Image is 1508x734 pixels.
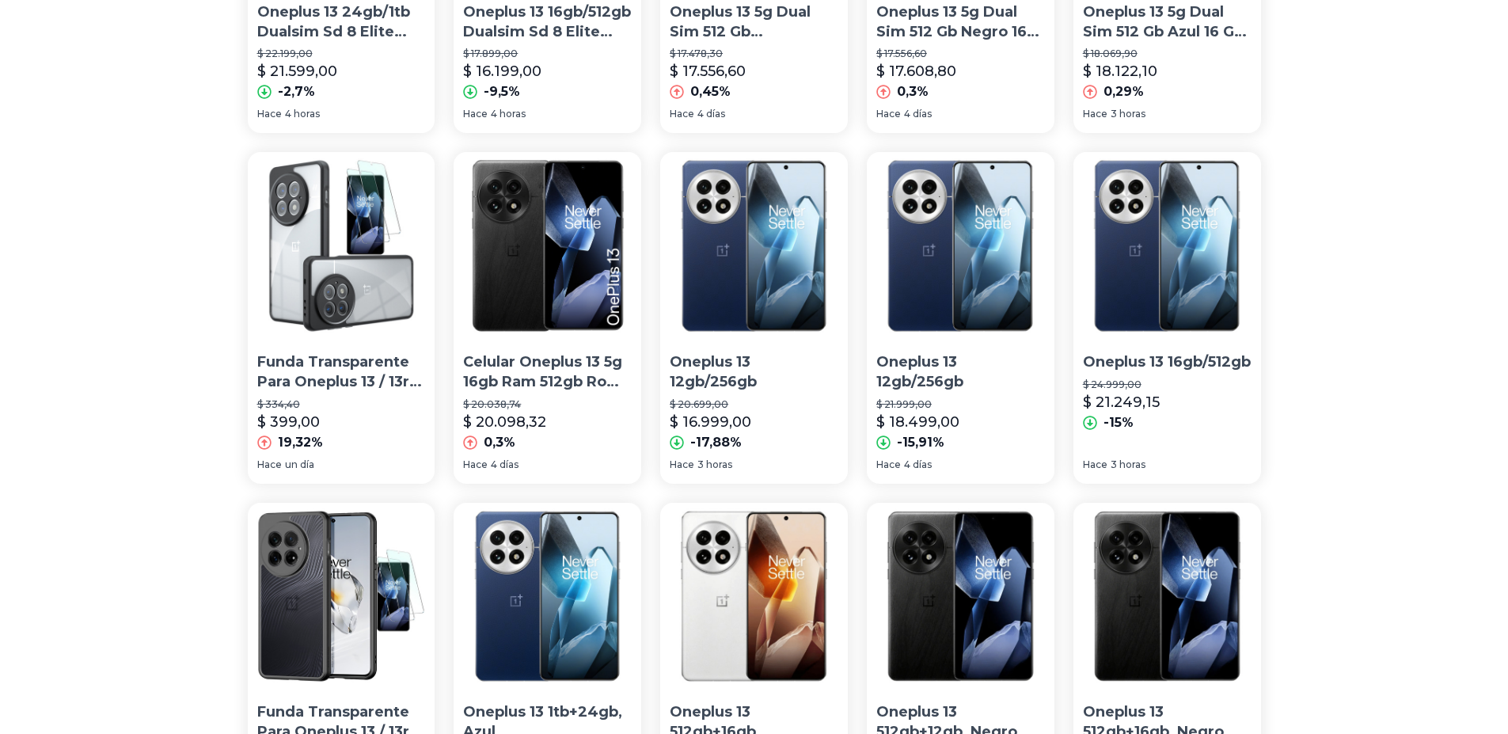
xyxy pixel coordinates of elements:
[1083,2,1252,42] p: Oneplus 13 5g Dual Sim 512 Gb Azul 16 Gb Ram
[285,458,314,471] span: un día
[257,352,426,392] p: Funda Transparente Para Oneplus 13 / 13r + 2 Micas Pantalla
[876,48,1045,60] p: $ 17.556,60
[248,152,435,340] img: Funda Transparente Para Oneplus 13 / 13r + 2 Micas Pantalla
[1103,413,1134,432] p: -15%
[454,503,641,690] img: Oneplus 13 1tb+24gb, Azul
[1073,503,1261,690] img: Oneplus 13 512gb+16gb, Negro
[904,108,932,120] span: 4 días
[876,411,959,433] p: $ 18.499,00
[670,458,694,471] span: Hace
[876,108,901,120] span: Hace
[257,2,426,42] p: Oneplus 13 24gb/1tb Dualsim Sd 8 Elite Ip69k 100w
[463,411,546,433] p: $ 20.098,32
[257,60,337,82] p: $ 21.599,00
[1083,48,1252,60] p: $ 18.069,90
[1083,458,1107,471] span: Hace
[660,503,848,690] img: Oneplus 13 512gb+16gb, Blanco
[1111,108,1145,120] span: 3 horas
[660,152,848,483] a: Oneplus 13 12gb/256gbOneplus 13 12gb/256gb$ 20.699,00$ 16.999,00-17,88%Hace3 horas
[285,108,320,120] span: 4 horas
[454,152,641,483] a: Celular Oneplus 13 5g 16gb Ram 512gb Rom Snapdragon 8 Elite Nfc 6.82 Amoled 2k 120hz Triple Cámar...
[867,152,1054,340] img: Oneplus 13 12gb/256gb
[670,411,751,433] p: $ 16.999,00
[463,48,632,60] p: $ 17.899,00
[463,2,632,42] p: Oneplus 13 16gb/512gb Dualsim Sd 8 Elite Ip69k 100w
[454,152,641,340] img: Celular Oneplus 13 5g 16gb Ram 512gb Rom Snapdragon 8 Elite Nfc 6.82 Amoled 2k 120hz Triple Cámar...
[463,458,488,471] span: Hace
[904,458,932,471] span: 4 días
[257,398,426,411] p: $ 334,40
[876,352,1045,392] p: Oneplus 13 12gb/256gb
[248,152,435,483] a: Funda Transparente Para Oneplus 13 / 13r + 2 Micas PantallaFunda Transparente Para Oneplus 13 / 1...
[278,82,315,101] p: -2,7%
[463,60,541,82] p: $ 16.199,00
[1103,82,1144,101] p: 0,29%
[463,352,632,392] p: Celular Oneplus 13 5g 16gb Ram 512gb Rom Snapdragon 8 Elite Nfc 6.82 Amoled 2k 120hz Triple Cámar...
[1083,391,1160,413] p: $ 21.249,15
[670,2,838,42] p: Oneplus 13 5g Dual Sim 512 Gb [PERSON_NAME] 16 Gb Ram
[491,108,526,120] span: 4 horas
[257,108,282,120] span: Hace
[1111,458,1145,471] span: 3 horas
[670,352,838,392] p: Oneplus 13 12gb/256gb
[278,433,323,452] p: 19,32%
[257,48,426,60] p: $ 22.199,00
[257,458,282,471] span: Hace
[876,60,956,82] p: $ 17.608,80
[867,503,1054,690] img: Oneplus 13 512gb+12gb, Negro
[697,108,725,120] span: 4 días
[1083,60,1157,82] p: $ 18.122,10
[670,48,838,60] p: $ 17.478,30
[257,411,320,433] p: $ 399,00
[1083,378,1252,391] p: $ 24.999,00
[876,2,1045,42] p: Oneplus 13 5g Dual Sim 512 Gb Negro 16 Gb Ram
[690,433,742,452] p: -17,88%
[463,108,488,120] span: Hace
[697,458,732,471] span: 3 horas
[670,398,838,411] p: $ 20.699,00
[876,398,1045,411] p: $ 21.999,00
[867,152,1054,483] a: Oneplus 13 12gb/256gbOneplus 13 12gb/256gb$ 21.999,00$ 18.499,00-15,91%Hace4 días
[670,60,746,82] p: $ 17.556,60
[484,433,515,452] p: 0,3%
[491,458,518,471] span: 4 días
[690,82,731,101] p: 0,45%
[1073,152,1261,340] img: Oneplus 13 16gb/512gb
[897,82,929,101] p: 0,3%
[1083,352,1252,372] p: Oneplus 13 16gb/512gb
[660,152,848,340] img: Oneplus 13 12gb/256gb
[463,398,632,411] p: $ 20.038,74
[1073,152,1261,483] a: Oneplus 13 16gb/512gbOneplus 13 16gb/512gb$ 24.999,00$ 21.249,15-15%Hace3 horas
[248,503,435,690] img: Funda Transparente Para Oneplus 13 / 13r + 2 Micas Pantalla
[876,458,901,471] span: Hace
[484,82,520,101] p: -9,5%
[670,108,694,120] span: Hace
[897,433,944,452] p: -15,91%
[1083,108,1107,120] span: Hace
